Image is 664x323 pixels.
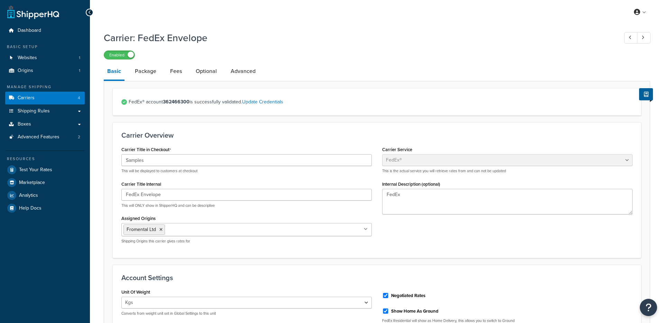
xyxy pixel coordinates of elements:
[5,156,85,162] div: Resources
[5,131,85,144] a: Advanced Features2
[127,226,156,233] span: Fromental Ltd
[5,118,85,131] a: Boxes
[121,239,372,244] p: Shipping Origins this carrier gives rates for
[5,176,85,189] a: Marketplace
[639,88,653,100] button: Show Help Docs
[19,193,38,199] span: Analytics
[382,147,412,152] label: Carrier Service
[104,51,135,59] label: Enabled
[121,216,156,221] label: Assigned Origins
[121,203,372,208] p: This will ONLY show in ShipperHQ and can be descriptive
[78,95,80,101] span: 4
[167,63,185,80] a: Fees
[5,24,85,37] a: Dashboard
[104,31,611,45] h1: Carrier: FedEx Envelope
[121,311,372,316] p: Converts from weight unit set in Global Settings to this unit
[18,95,35,101] span: Carriers
[382,168,633,174] p: This is the actual service you will retrieve rates from and can not be updated
[163,98,190,105] strong: 362466300
[5,202,85,214] a: Help Docs
[121,182,161,187] label: Carrier Title Internal
[121,147,171,153] label: Carrier Title in Checkout
[637,32,651,44] a: Next Record
[131,63,160,80] a: Package
[19,205,41,211] span: Help Docs
[5,92,85,104] li: Carriers
[192,63,220,80] a: Optional
[382,189,633,214] textarea: FedEx
[242,98,283,105] a: Update Credentials
[19,180,45,186] span: Marketplace
[19,167,52,173] span: Test Your Rates
[5,92,85,104] a: Carriers4
[121,168,372,174] p: This will be displayed to customers at checkout
[18,68,33,74] span: Origins
[5,84,85,90] div: Manage Shipping
[5,189,85,202] a: Analytics
[391,293,425,299] label: Negotiated Rates
[18,121,31,127] span: Boxes
[624,32,638,44] a: Previous Record
[5,64,85,77] a: Origins1
[18,28,41,34] span: Dashboard
[5,52,85,64] a: Websites1
[121,131,633,139] h3: Carrier Overview
[78,134,80,140] span: 2
[5,44,85,50] div: Basic Setup
[18,55,37,61] span: Websites
[79,55,80,61] span: 1
[104,63,124,81] a: Basic
[18,134,59,140] span: Advanced Features
[129,97,633,107] span: FedEx® account is successfully validated.
[79,68,80,74] span: 1
[227,63,259,80] a: Advanced
[121,274,633,282] h3: Account Settings
[121,289,150,295] label: Unit Of Weight
[5,131,85,144] li: Advanced Features
[5,52,85,64] li: Websites
[5,164,85,176] a: Test Your Rates
[5,64,85,77] li: Origins
[640,299,657,316] button: Open Resource Center
[382,182,440,187] label: Internal Description (optional)
[5,105,85,118] a: Shipping Rules
[18,108,50,114] span: Shipping Rules
[391,308,439,314] label: Show Home As Ground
